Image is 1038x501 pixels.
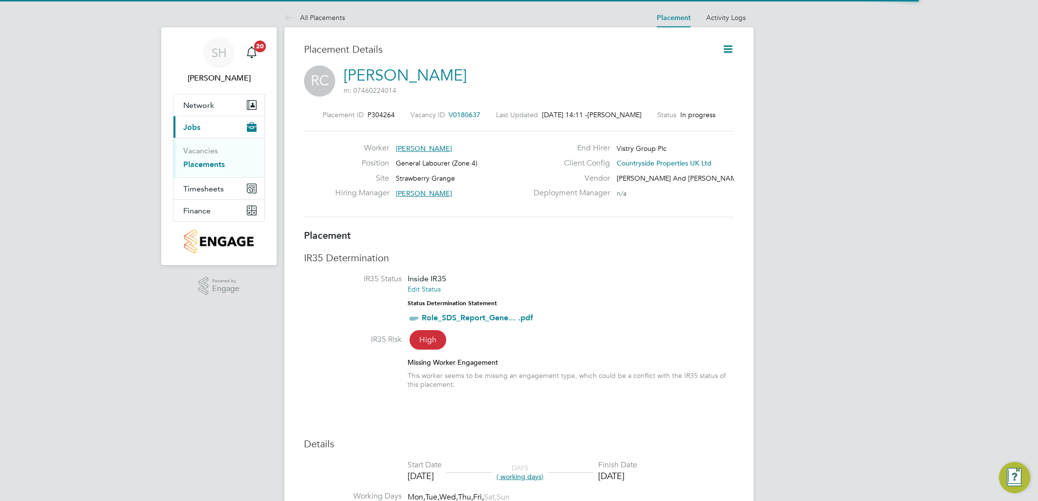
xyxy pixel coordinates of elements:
[254,41,266,52] span: 20
[617,159,712,167] span: Countryside Properties UK Ltd
[408,274,446,283] span: Inside IR35
[173,230,265,253] a: Go to home page
[396,159,477,167] span: General Labourer (Zone 4)
[212,277,239,285] span: Powered by
[706,13,746,22] a: Activity Logs
[323,110,364,119] label: Placement ID
[396,144,452,153] span: [PERSON_NAME]
[617,189,627,198] span: n/a
[183,206,211,215] span: Finance
[173,200,264,221] button: Finance
[304,438,734,450] h3: Details
[542,110,587,119] span: [DATE] 14:11 -
[335,143,389,153] label: Worker
[212,46,227,59] span: SH
[183,184,224,193] span: Timesheets
[183,146,218,155] a: Vacancies
[173,178,264,199] button: Timesheets
[304,230,351,241] b: Placement
[408,300,497,307] strong: Status Determination Statement
[449,110,480,119] span: V0180637
[173,37,265,84] a: SH[PERSON_NAME]
[161,27,277,265] nav: Main navigation
[335,173,389,184] label: Site
[198,277,240,295] a: Powered byEngage
[183,160,225,169] a: Placements
[284,13,345,22] a: All Placements
[410,330,446,350] span: High
[304,334,402,345] label: IR35 Risk
[304,65,335,97] span: RC
[680,110,715,119] span: In progress
[396,174,455,183] span: Strawberry Grange
[617,144,667,153] span: Vistry Group Plc
[184,230,253,253] img: countryside-properties-logo-retina.png
[492,463,548,481] div: DAYS
[528,158,610,168] label: Client Config
[335,188,389,198] label: Hiring Manager
[304,43,707,56] h3: Placement Details
[617,174,798,183] span: [PERSON_NAME] And [PERSON_NAME] Construction Li…
[173,138,264,177] div: Jobs
[528,188,610,198] label: Deployment Manager
[335,158,389,168] label: Position
[304,251,734,264] h3: IR35 Determination
[999,462,1030,493] button: Engage Resource Center
[242,37,261,68] a: 20
[304,274,402,284] label: IR35 Status
[657,14,691,22] a: Placement
[173,116,264,138] button: Jobs
[496,110,538,119] label: Last Updated
[657,110,676,119] label: Status
[587,110,642,119] span: [PERSON_NAME]
[408,285,441,293] a: Edit Status
[173,94,264,116] button: Network
[408,460,442,470] div: Start Date
[183,101,214,110] span: Network
[598,460,637,470] div: Finish Date
[528,173,610,184] label: Vendor
[344,86,396,95] span: m: 07460224014
[396,189,452,198] span: [PERSON_NAME]
[368,110,395,119] span: P304264
[173,72,265,84] span: Simon Howarth
[497,472,543,481] span: ( working days)
[598,470,637,481] div: [DATE]
[408,470,442,481] div: [DATE]
[408,371,734,389] div: This worker seems to be missing an engagement type, which could be a conflict with the IR35 statu...
[528,143,610,153] label: End Hirer
[344,66,467,85] a: [PERSON_NAME]
[183,123,200,132] span: Jobs
[408,358,734,367] div: Missing Worker Engagement
[212,285,239,293] span: Engage
[422,313,533,322] a: Role_SDS_Report_Gene... .pdf
[411,110,445,119] label: Vacancy ID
